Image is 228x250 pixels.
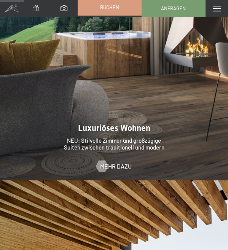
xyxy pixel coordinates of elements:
[142,0,205,16] a: Anfragen
[96,162,132,170] a: Mehr dazu
[100,162,132,170] span: Mehr dazu
[100,4,119,11] span: Buchen
[161,5,186,12] span: Anfragen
